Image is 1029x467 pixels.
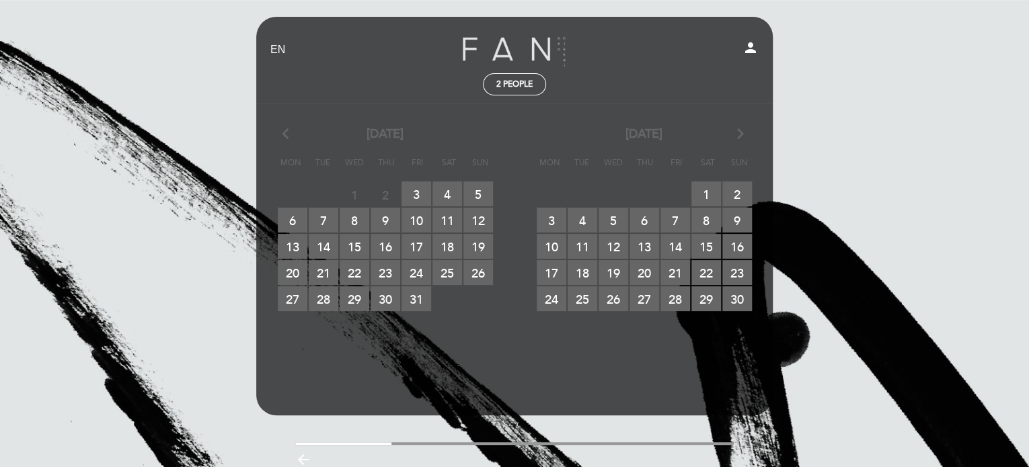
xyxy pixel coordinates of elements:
span: 20 [278,260,307,285]
span: 6 [630,208,659,232]
span: 23 [371,260,400,285]
span: 26 [599,286,628,311]
span: 9 [722,208,752,232]
span: 19 [463,234,493,259]
span: 29 [691,286,721,311]
button: person [742,40,759,60]
span: 10 [402,208,431,232]
span: 24 [537,286,566,311]
span: Fri [404,156,431,181]
span: 21 [660,260,690,285]
span: Wed [600,156,627,181]
i: arrow_back_ios [282,126,295,143]
span: 14 [660,234,690,259]
span: 2 [722,181,752,206]
a: Fan [430,32,599,69]
span: [DATE] [367,126,404,143]
span: 2 [371,182,400,207]
span: 22 [340,260,369,285]
span: 5 [463,181,493,206]
span: [DATE] [625,126,662,143]
span: Sat [436,156,463,181]
span: Mon [537,156,564,181]
span: 7 [660,208,690,232]
span: 18 [568,260,597,285]
span: 7 [309,208,338,232]
span: 15 [691,234,721,259]
span: Mon [278,156,305,181]
span: 15 [340,234,369,259]
span: Thu [632,156,658,181]
span: 10 [537,234,566,259]
span: 14 [309,234,338,259]
span: 12 [599,234,628,259]
span: 30 [371,286,400,311]
span: 31 [402,286,431,311]
span: 27 [630,286,659,311]
span: 27 [278,286,307,311]
span: 20 [630,260,659,285]
span: Fri [663,156,690,181]
span: 1 [340,182,369,207]
span: 16 [371,234,400,259]
span: Tue [309,156,336,181]
span: Wed [341,156,368,181]
span: 9 [371,208,400,232]
span: Sat [695,156,722,181]
span: 13 [278,234,307,259]
span: 24 [402,260,431,285]
span: 5 [599,208,628,232]
span: 13 [630,234,659,259]
span: Thu [373,156,399,181]
span: 25 [568,286,597,311]
span: 21 [309,260,338,285]
span: 17 [537,260,566,285]
span: 12 [463,208,493,232]
span: 1 [691,181,721,206]
span: 28 [660,286,690,311]
i: person [742,40,759,56]
span: 22 [691,260,721,285]
span: 30 [722,286,752,311]
span: 4 [568,208,597,232]
span: 11 [568,234,597,259]
span: 4 [432,181,462,206]
span: 6 [278,208,307,232]
span: Tue [568,156,595,181]
span: 3 [402,181,431,206]
span: 26 [463,260,493,285]
span: 17 [402,234,431,259]
span: 29 [340,286,369,311]
span: 8 [340,208,369,232]
span: 23 [722,260,752,285]
span: Sun [467,156,494,181]
span: 25 [432,260,462,285]
span: 2 people [496,79,533,89]
span: 16 [722,234,752,259]
span: 19 [599,260,628,285]
span: 11 [432,208,462,232]
span: Sun [726,156,753,181]
span: 8 [691,208,721,232]
span: 3 [537,208,566,232]
span: 28 [309,286,338,311]
span: 18 [432,234,462,259]
i: arrow_forward_ios [734,126,747,143]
